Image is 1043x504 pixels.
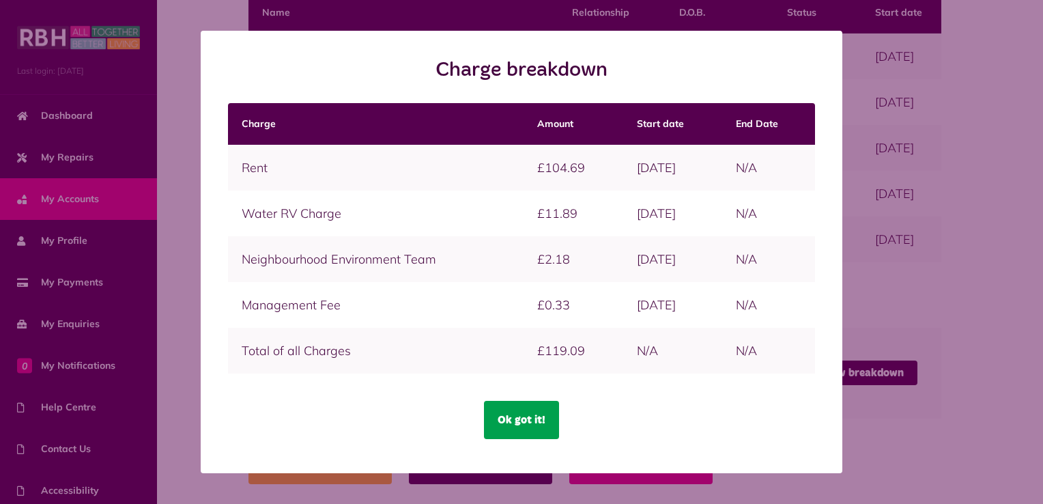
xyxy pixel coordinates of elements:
th: Amount [524,103,623,145]
td: Total of all Charges [228,328,524,374]
td: N/A [722,282,815,328]
td: [DATE] [623,282,722,328]
td: Rent [228,145,524,191]
td: £11.89 [524,191,623,236]
td: £0.33 [524,282,623,328]
td: Neighbourhood Environment Team [228,236,524,282]
td: [DATE] [623,145,722,191]
td: N/A [722,328,815,374]
td: £2.18 [524,236,623,282]
td: £119.09 [524,328,623,374]
td: Management Fee [228,282,524,328]
td: N/A [623,328,722,374]
th: Start date [623,103,722,145]
td: Water RV Charge [228,191,524,236]
td: £104.69 [524,145,623,191]
td: [DATE] [623,191,722,236]
td: N/A [722,236,815,282]
td: N/A [722,145,815,191]
td: N/A [722,191,815,236]
th: Charge [228,103,524,145]
th: End Date [722,103,815,145]
td: [DATE] [623,236,722,282]
button: Ok got it! [484,401,559,439]
h2: Charge breakdown [228,58,815,83]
